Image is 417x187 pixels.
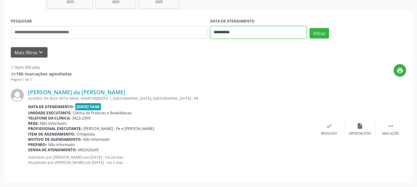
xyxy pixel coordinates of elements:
[28,110,72,116] b: Unidade executante:
[28,142,47,147] b: Preparo:
[48,142,75,147] span: Não informado
[83,126,154,131] span: [PERSON_NAME] - Pe e [PERSON_NAME]
[28,137,82,142] b: Motivo de agendamento:
[28,96,314,101] div: ALVARO DA BOA VISTA MAIA, APARTAMENTO 1, [GEOGRAPHIC_DATA], [GEOGRAPHIC_DATA] - PE
[11,47,48,58] button: Mais filtroskeyboard_arrow_down
[397,67,403,74] i: print
[28,121,39,126] b: Rede:
[11,17,32,26] label: PESQUISAR
[73,110,131,116] span: Clinica de Fraturas e Reabilitacao
[394,64,406,77] button: print
[83,137,110,142] span: Não informado
[28,126,82,131] b: Profissional executante:
[77,132,95,137] span: Ortopedia
[28,104,74,109] b: Data de atendimento:
[11,64,72,71] div: 1 item filtrado
[28,132,75,137] b: Item de agendamento:
[72,116,90,121] span: 3423-2399
[349,132,371,136] div: Exportar (PDF)
[210,17,255,26] label: DATA DE ATENDIMENTO
[321,132,337,136] div: Resolvido
[40,121,67,126] span: Não informado
[78,147,99,152] span: M02920245
[382,132,399,136] div: Mais ações
[11,77,72,82] div: Página 1 de 1
[357,123,363,129] i: insert_drive_file
[11,71,72,77] div: de
[28,155,314,165] p: Solicitado por [PERSON_NAME] em [DATE] - há 24 dias Atualizado por [PERSON_NAME] em [DATE] - há 2...
[37,49,44,56] i: keyboard_arrow_down
[16,71,72,77] strong: 186 marcações agendadas
[11,89,24,102] img: img
[28,147,77,152] b: Senha de atendimento:
[28,116,71,121] b: Telefone da clínica:
[387,123,394,129] i: 
[326,123,332,129] i: check
[310,28,329,39] button: Filtrar
[75,103,101,110] span: [DATE] 14:00
[28,89,125,96] a: [PERSON_NAME] da [PERSON_NAME]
